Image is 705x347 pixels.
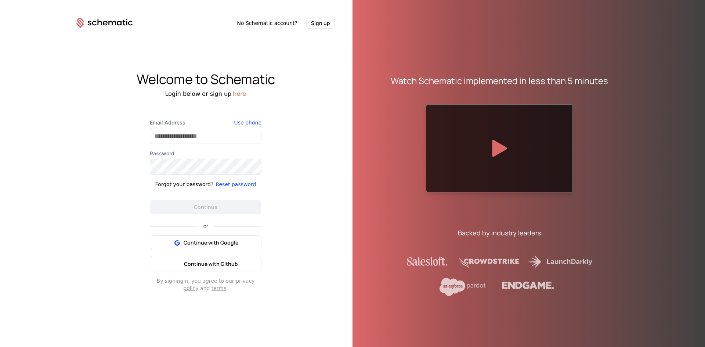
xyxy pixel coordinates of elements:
span: Continue with Google [184,239,238,246]
span: Continue with Github [184,260,238,267]
button: Use phone [234,119,261,126]
span: No Schematic account? [237,19,297,27]
button: here [233,90,246,98]
div: Welcome to Schematic [59,72,352,87]
button: Continue with Google [150,235,261,250]
a: policy [183,285,198,291]
a: terms [211,285,227,291]
div: By signing in , you agree to our privacy and . [150,277,261,292]
div: Forgot your password? [155,181,214,188]
label: Email Address [150,119,261,126]
div: Backed by industry leaders [458,228,541,238]
div: Watch Schematic implemented in less than 5 minutes [391,75,608,87]
button: Continue [150,200,261,214]
button: Reset password [216,181,256,188]
label: Password [150,150,261,157]
div: Login below or sign up [59,90,352,98]
button: Sign up [306,18,335,29]
button: Continue with Github [150,256,261,271]
span: or [198,224,214,229]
